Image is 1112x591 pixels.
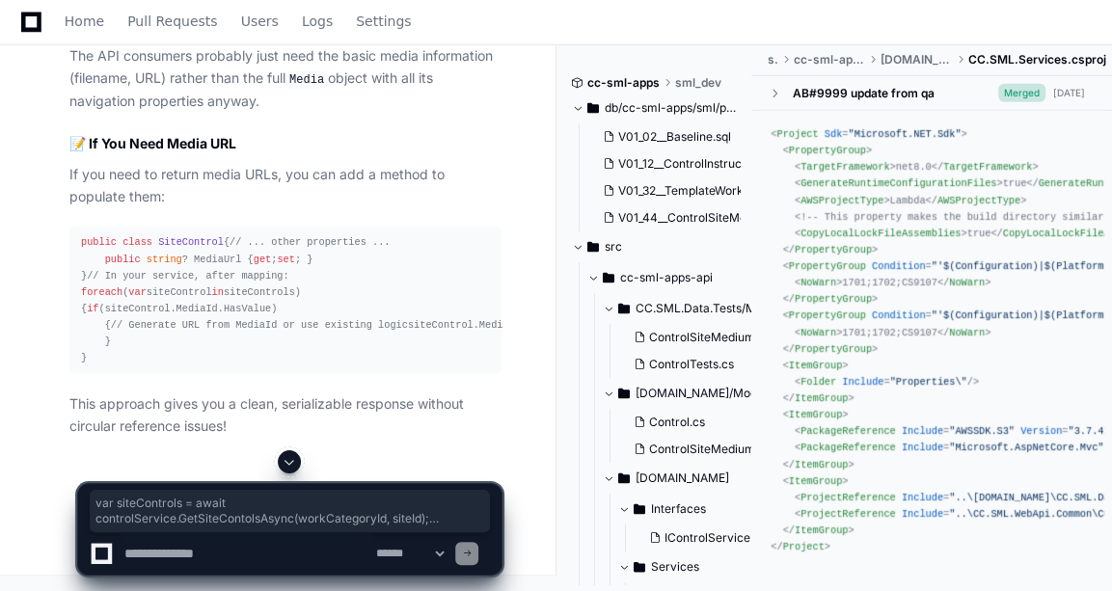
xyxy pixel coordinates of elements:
[800,326,836,337] span: NoWarn
[626,409,771,436] button: Control.cs
[649,442,771,457] span: ControlSiteMedium.cs
[618,297,630,320] svg: Directory
[618,129,731,145] span: V01_02__Baseline.sql
[800,228,961,239] span: CopyLocalLockFileAssemblies
[932,161,1039,173] span: </ >
[789,409,842,420] span: ItemGroup
[636,301,769,316] span: CC.SML.Data.Tests/Models
[595,123,742,150] button: V01_02__Baseline.sql
[789,145,866,156] span: PropertyGroup
[127,15,217,27] span: Pull Requests
[789,260,866,272] span: PropertyGroup
[603,293,769,324] button: CC.SML.Data.Tests/Models
[890,376,967,388] span: "Properties\"
[587,235,599,258] svg: Directory
[158,236,224,248] span: SiteControl
[949,442,1103,453] span: "Microsoft.AspNetCore.Mvc"
[902,442,943,453] span: Include
[795,177,1003,189] span: < >
[800,442,896,453] span: PackageReference
[902,425,943,437] span: Include
[881,52,953,67] span: [DOMAIN_NAME]
[618,183,859,199] span: V01_32__TemplateWorkCategoryGuidAdd.sql
[943,161,1032,173] span: TargetFramework
[81,286,122,298] span: foreach
[69,45,502,112] p: The API consumers probably just need the basic media information (filename, URL) rather than the ...
[649,330,799,345] span: ControlSiteMediumTests.cs
[949,277,985,288] span: NoWarn
[603,266,614,289] svg: Directory
[800,161,889,173] span: TargetFramework
[800,177,996,189] span: GenerateRuntimeConfigurationFiles
[968,52,1106,67] span: CC.SML.Services.csproj
[618,156,780,172] span: V01_12__ControlInstruction.sql
[872,309,925,321] span: Condition
[595,177,742,204] button: V01_32__TemplateWorkCategoryGuidAdd.sql
[795,161,896,173] span: < >
[800,277,836,288] span: NoWarn
[1020,425,1062,437] span: Version
[81,234,490,366] div: { ? MediaUrl { ; ; } } ( siteControl siteControls) { (siteControl.MediaId.HasValue) { siteControl...
[69,164,502,208] p: If you need to return media URLs, you can add a method to populate them:
[937,277,990,288] span: </ >
[618,382,630,405] svg: Directory
[277,254,294,265] span: set
[649,415,705,430] span: Control.cs
[87,270,288,282] span: // In your service, after mapping:
[675,75,721,91] span: sml_dev
[595,204,742,231] button: V01_44__ControlSiteMediaMediaIdNullable.sql
[825,128,842,140] span: Sdk
[618,210,869,226] span: V01_44__ControlSiteMediaMediaIdNullable.sql
[302,15,333,27] span: Logs
[783,293,879,305] span: </ >
[69,134,502,153] h2: 📝 If You Need Media URL
[783,409,849,420] span: < >
[795,376,979,388] span: < = />
[128,286,146,298] span: var
[795,326,842,337] span: < >
[795,343,872,355] span: PropertyGroup
[1053,86,1085,100] div: [DATE]
[792,85,934,100] div: AB#9999 update from qa
[783,343,879,355] span: </ >
[285,71,328,89] code: Media
[605,239,622,255] span: src
[147,254,182,265] span: string
[937,194,1020,205] span: AWSProjectType
[626,351,773,378] button: ControlTests.cs
[872,260,925,272] span: Condition
[636,386,769,401] span: [DOMAIN_NAME]/Models
[587,75,660,91] span: cc-sml-apps
[69,393,502,438] p: This approach gives you a clean, serializable response without circular reference issues!
[783,360,849,371] span: < >
[926,194,1027,205] span: </ >
[649,357,734,372] span: ControlTests.cs
[794,52,865,67] span: cc-sml-apps-api
[795,392,848,404] span: ItemGroup
[937,326,990,337] span: </ >
[626,324,773,351] button: ControlSiteMediumTests.cs
[356,15,411,27] span: Settings
[771,128,966,140] span: < = >
[795,228,967,239] span: < >
[626,436,771,463] button: ControlSiteMedium.cs
[842,376,883,388] span: Include
[81,236,117,248] span: public
[605,100,738,116] span: db/cc-sml-apps/sml/public-all
[603,378,769,409] button: [DOMAIN_NAME]/Models
[767,52,778,67] span: src
[230,236,390,248] span: // ... other properties ...
[105,254,141,265] span: public
[122,236,152,248] span: class
[87,303,98,314] span: if
[949,326,985,337] span: NoWarn
[789,360,842,371] span: ItemGroup
[848,128,961,140] span: "Microsoft.NET.Sdk"
[254,254,271,265] span: get
[795,244,872,255] span: PropertyGroup
[783,392,854,404] span: </ >
[620,270,713,285] span: cc-sml-apps-api
[998,84,1045,102] span: Merged
[783,145,872,156] span: < >
[111,319,408,331] span: // Generate URL from MediaId or use existing logic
